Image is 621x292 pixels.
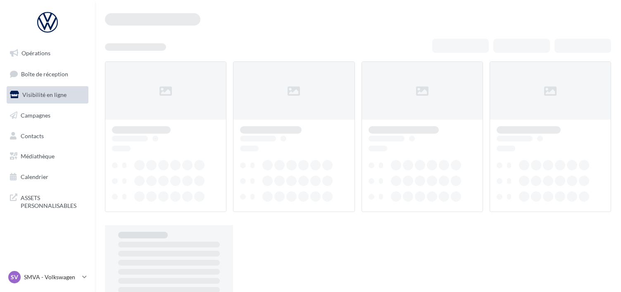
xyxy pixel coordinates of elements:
a: Calendrier [5,168,90,186]
span: Médiathèque [21,153,55,160]
span: Visibilité en ligne [22,91,67,98]
a: Opérations [5,45,90,62]
span: Contacts [21,132,44,139]
a: Campagnes [5,107,90,124]
span: ASSETS PERSONNALISABLES [21,192,85,210]
a: Visibilité en ligne [5,86,90,104]
span: SV [11,273,18,281]
p: SMVA - Volkswagen [24,273,79,281]
a: Médiathèque [5,148,90,165]
span: Opérations [21,49,50,57]
a: Contacts [5,127,90,145]
span: Calendrier [21,173,48,180]
a: Boîte de réception [5,65,90,83]
a: ASSETS PERSONNALISABLES [5,189,90,213]
span: Boîte de réception [21,70,68,77]
a: SV SMVA - Volkswagen [7,269,88,285]
span: Campagnes [21,112,50,119]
